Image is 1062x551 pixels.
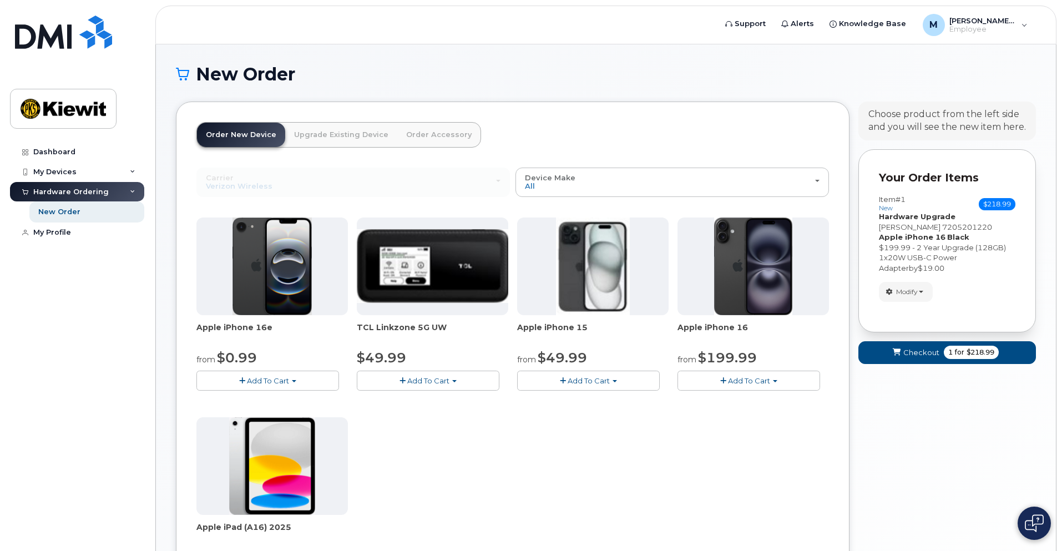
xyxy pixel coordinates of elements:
[568,376,610,385] span: Add To Cart
[196,355,215,365] small: from
[953,347,967,357] span: for
[229,417,315,515] img: ipad_11.png
[903,347,939,358] span: Checkout
[868,108,1026,134] div: Choose product from the left side and you will see the new item here.
[879,253,957,272] span: 20W USB-C Power Adapter
[525,181,535,190] span: All
[698,350,757,366] span: $199.99
[879,204,893,212] small: new
[947,232,969,241] strong: Black
[517,322,669,344] div: Apple iPhone 15
[714,218,792,315] img: iphone_16_plus.png
[525,173,575,182] span: Device Make
[232,218,312,315] img: iphone16e.png
[728,376,770,385] span: Add To Cart
[879,253,884,262] span: 1
[196,322,348,344] div: Apple iPhone 16e
[967,347,994,357] span: $218.99
[197,123,285,147] a: Order New Device
[357,371,499,390] button: Add To Cart
[357,229,508,302] img: linkzone5g.png
[357,350,406,366] span: $49.99
[397,123,481,147] a: Order Accessory
[879,223,940,231] span: [PERSON_NAME]
[538,350,587,366] span: $49.99
[879,195,906,211] h3: Item
[879,252,1015,273] div: x by
[677,371,820,390] button: Add To Cart
[196,371,339,390] button: Add To Cart
[1025,514,1044,532] img: Open chat
[879,212,955,221] strong: Hardware Upgrade
[948,347,953,357] span: 1
[517,371,660,390] button: Add To Cart
[858,341,1036,364] button: Checkout 1 for $218.99
[879,282,933,301] button: Modify
[285,123,397,147] a: Upgrade Existing Device
[879,232,945,241] strong: Apple iPhone 16
[357,322,508,344] div: TCL Linkzone 5G UW
[942,223,992,231] span: 7205201220
[879,242,1015,253] div: $199.99 - 2 Year Upgrade (128GB)
[896,287,918,297] span: Modify
[176,64,1036,84] h1: New Order
[677,355,696,365] small: from
[196,522,348,544] div: Apple iPad (A16) 2025
[407,376,449,385] span: Add To Cart
[247,376,289,385] span: Add To Cart
[517,355,536,365] small: from
[979,198,1015,210] span: $218.99
[515,168,829,196] button: Device Make All
[677,322,829,344] div: Apple iPhone 16
[918,264,944,272] span: $19.00
[217,350,257,366] span: $0.99
[896,195,906,204] span: #1
[556,218,630,315] img: iphone15.jpg
[879,170,1015,186] p: Your Order Items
